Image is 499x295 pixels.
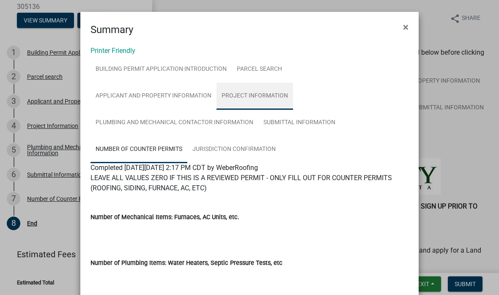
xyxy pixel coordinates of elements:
[90,47,135,55] a: Printer Friendly
[90,214,239,220] label: Number of Mechanical Items: Furnaces, AC Units, etc.
[90,173,409,193] p: LEAVE ALL VALUES ZERO IF THIS IS A REVIEWED PERMIT - ONLY FILL OUT FOR COUNTER PERMITS (ROOFING, ...
[232,56,287,83] a: Parcel search
[187,136,281,163] a: Jurisdiction Confirmation
[90,22,133,37] h4: Summary
[403,21,409,33] span: ×
[217,83,293,110] a: Project Information
[90,83,217,110] a: Applicant and Property Information
[396,15,415,39] button: Close
[258,109,340,136] a: Submittal Information
[90,136,187,163] a: Number of Counter Permits
[90,164,258,172] span: Completed [DATE][DATE] 2:17 PM CDT by WeberRoofing
[90,260,282,266] label: Number of Plumbing Items: Water Heaters, Septic Pressure Tests, etc
[90,109,258,136] a: Plumbing and Mechanical Contactor Information
[90,56,232,83] a: Building Permit Application Introduction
